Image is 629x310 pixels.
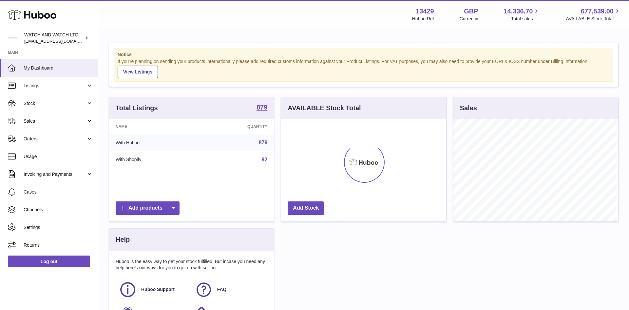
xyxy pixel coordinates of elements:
a: Huboo Support [119,281,188,299]
span: Listings [24,83,86,89]
th: Quantity [198,119,274,134]
h3: Help [116,235,130,244]
span: Settings [24,224,93,231]
span: 14,336.70 [504,7,533,16]
td: With Huboo [109,134,198,151]
a: 879 [259,140,268,145]
span: Huboo Support [141,286,175,293]
strong: 879 [257,104,267,111]
span: Sales [24,118,86,124]
span: FAQ [217,286,227,293]
span: Returns [24,242,93,248]
strong: 13429 [416,7,434,16]
span: Usage [24,154,93,160]
img: internalAdmin-13429@internal.huboo.com [8,33,18,43]
a: 677,539.00 AVAILABLE Stock Total [566,7,621,22]
a: View Listings [118,66,158,78]
span: My Dashboard [24,65,93,71]
h3: Total Listings [116,104,158,113]
div: WATCH AND WATCH LTD [24,32,83,44]
strong: Notice [118,52,610,58]
strong: GBP [464,7,478,16]
a: 92 [262,157,268,162]
h3: AVAILABLE Stock Total [288,104,361,113]
th: Name [109,119,198,134]
div: Currency [460,16,478,22]
a: FAQ [195,281,264,299]
span: 677,539.00 [581,7,614,16]
a: 879 [257,104,267,112]
span: AVAILABLE Stock Total [566,16,621,22]
span: Cases [24,189,93,195]
a: Log out [8,256,90,267]
span: [EMAIL_ADDRESS][DOMAIN_NAME] [24,38,96,44]
span: Total sales [511,16,540,22]
span: Orders [24,136,86,142]
span: Channels [24,207,93,213]
div: Huboo Ref [412,16,434,22]
h3: Sales [460,104,477,113]
span: Stock [24,100,86,107]
a: Add Stock [288,201,324,215]
div: If you're planning on sending your products internationally please add required customs informati... [118,58,610,78]
a: Add products [116,201,180,215]
span: Invoicing and Payments [24,171,86,177]
p: Huboo is the easy way to get your stock fulfilled. But incase you need any help here's our ways f... [116,258,267,271]
a: 14,336.70 Total sales [504,7,540,22]
td: With Shopify [109,151,198,168]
